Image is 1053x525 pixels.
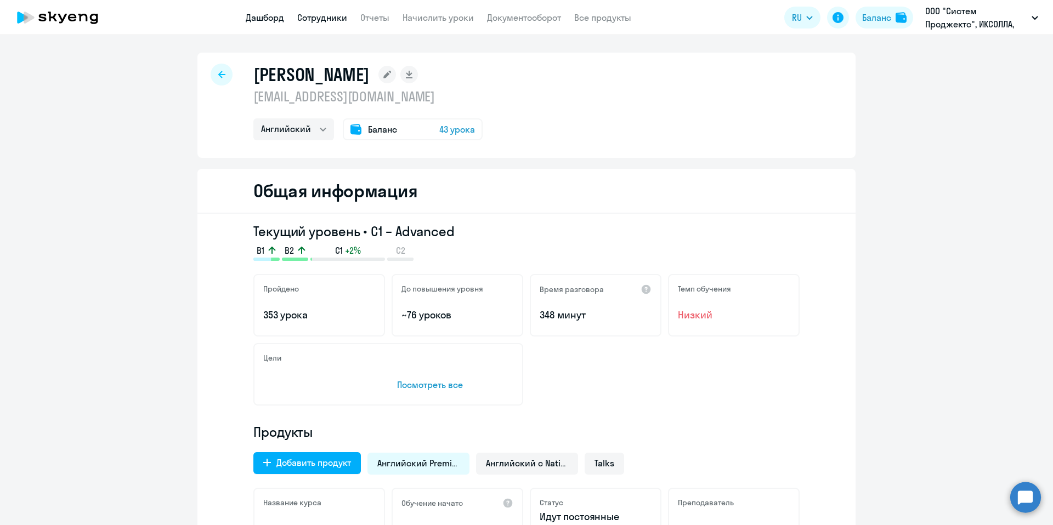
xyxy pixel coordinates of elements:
[678,498,734,507] h5: Преподаватель
[540,498,563,507] h5: Статус
[487,12,561,23] a: Документооборот
[856,7,913,28] button: Балансbalance
[263,284,299,294] h5: Пройдено
[263,308,375,322] p: 353 урока
[862,11,891,24] div: Баланс
[253,452,361,474] button: Добавить продукт
[263,498,321,507] h5: Название курса
[540,284,604,294] h5: Время разговора
[401,498,463,508] h5: Обучение начато
[263,353,281,363] h5: Цели
[678,284,731,294] h5: Темп обучения
[397,378,513,391] p: Посмотреть все
[678,308,790,322] span: Низкий
[377,457,460,469] span: Английский Premium
[920,4,1044,31] button: ООО "Систем Проджектс", ИКСОЛЛА, ООО
[285,244,294,256] span: B2
[925,4,1027,31] p: ООО "Систем Проджектс", ИКСОЛЛА, ООО
[486,457,568,469] span: Английский с Native
[403,12,474,23] a: Начислить уроки
[257,244,264,256] span: B1
[335,244,343,256] span: C1
[368,123,397,136] span: Баланс
[784,7,820,28] button: RU
[439,123,475,136] span: 43 урока
[253,423,800,441] h4: Продукты
[253,180,417,202] h2: Общая информация
[896,12,907,23] img: balance
[792,11,802,24] span: RU
[574,12,631,23] a: Все продукты
[345,244,361,256] span: +2%
[276,456,351,469] div: Добавить продукт
[396,244,405,256] span: C2
[401,284,483,294] h5: До повышения уровня
[540,308,652,322] p: 348 минут
[360,12,389,23] a: Отчеты
[253,222,800,240] h3: Текущий уровень • C1 – Advanced
[401,308,513,322] p: ~76 уроков
[297,12,347,23] a: Сотрудники
[253,88,483,105] p: [EMAIL_ADDRESS][DOMAIN_NAME]
[253,64,370,85] h1: [PERSON_NAME]
[246,12,284,23] a: Дашборд
[595,457,614,469] span: Talks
